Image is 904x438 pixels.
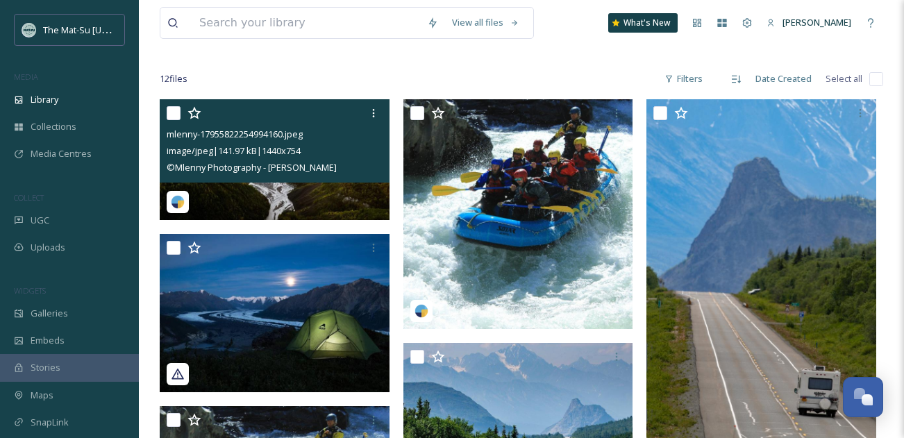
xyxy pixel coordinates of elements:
img: matsuvalleyak_03212025_17974361720679282.jpg [403,99,633,329]
span: Collections [31,120,76,133]
span: MEDIA [14,71,38,82]
input: Search your library [192,8,420,38]
span: Library [31,93,58,106]
span: [PERSON_NAME] [782,16,851,28]
span: SnapLink [31,416,69,429]
a: View all files [445,9,526,36]
span: 12 file s [160,72,187,85]
span: image/jpeg | 141.97 kB | 1440 x 754 [167,144,301,157]
span: COLLECT [14,192,44,203]
div: Filters [658,65,710,92]
span: mlenny-17955822254994160.jpeg [167,128,303,140]
img: snapsea-logo.png [171,195,185,209]
img: snapsea-logo.png [415,304,428,318]
span: Galleries [31,307,68,320]
button: Open Chat [843,377,883,417]
span: Uploads [31,241,65,254]
img: Social_thumbnail.png [22,23,36,37]
span: Embeds [31,334,65,347]
span: UGC [31,214,49,227]
a: [PERSON_NAME] [760,9,858,36]
span: Stories [31,361,60,374]
span: WIDGETS [14,285,46,296]
span: Maps [31,389,53,402]
div: Date Created [748,65,819,92]
span: © Mlenny Photography - [PERSON_NAME] [167,161,337,174]
img: dcranephoto_03212025_1579968090045002095_492292118.jpg [160,234,390,393]
span: Media Centres [31,147,92,160]
span: The Mat-Su [US_STATE] [43,23,140,36]
a: What's New [608,13,678,33]
span: Select all [826,72,862,85]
